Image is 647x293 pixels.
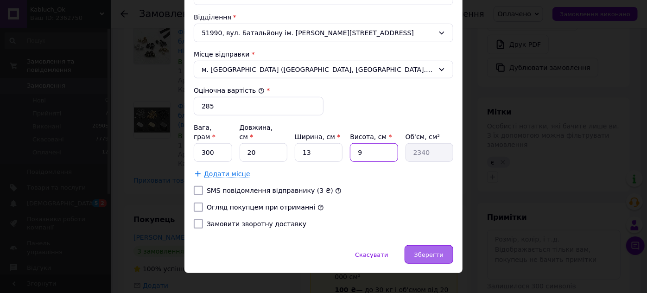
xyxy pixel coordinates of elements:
[355,251,388,258] span: Скасувати
[240,124,273,140] label: Довжина, см
[194,87,265,94] label: Оціночна вартість
[202,65,434,74] span: м. [GEOGRAPHIC_DATA] ([GEOGRAPHIC_DATA], [GEOGRAPHIC_DATA].); 69016, вул. [STREET_ADDRESS]
[406,132,453,141] div: Об'єм, см³
[295,133,340,140] label: Ширина, см
[414,251,444,258] span: Зберегти
[194,13,453,22] div: Відділення
[194,50,453,59] div: Місце відправки
[204,170,250,178] span: Додати місце
[207,220,306,228] label: Замовити зворотну доставку
[207,187,333,194] label: SMS повідомлення відправнику (3 ₴)
[350,133,392,140] label: Висота, см
[207,204,315,211] label: Огляд покупцем при отриманні
[194,24,453,42] div: 51990, вул. Батальйону ім. [PERSON_NAME][STREET_ADDRESS]
[194,124,216,140] label: Вага, грам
